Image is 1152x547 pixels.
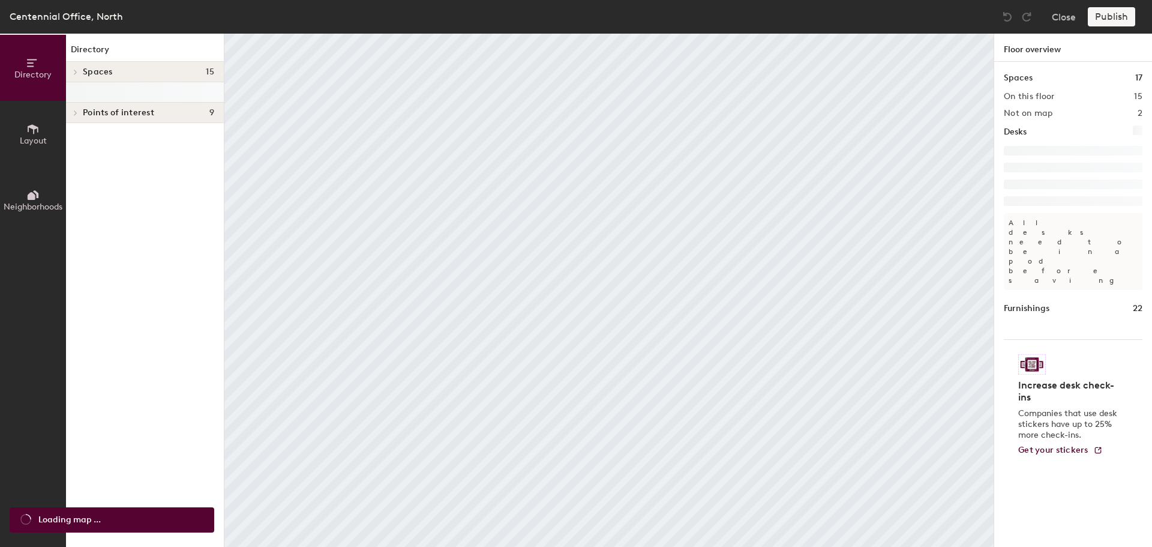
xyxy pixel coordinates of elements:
[1018,379,1121,403] h4: Increase desk check-ins
[1004,302,1049,315] h1: Furnishings
[38,513,101,527] span: Loading map ...
[1018,354,1046,375] img: Sticker logo
[1018,446,1103,456] a: Get your stickers
[1004,109,1052,118] h2: Not on map
[1135,71,1142,85] h1: 17
[20,136,47,146] span: Layout
[4,202,62,212] span: Neighborhoods
[1018,445,1088,455] span: Get your stickers
[14,70,52,80] span: Directory
[1001,11,1013,23] img: Undo
[224,34,994,547] canvas: Map
[10,9,123,24] div: Centennial Office, North
[209,108,214,118] span: 9
[1138,109,1142,118] h2: 2
[1004,213,1142,290] p: All desks need to be in a pod before saving
[1018,408,1121,441] p: Companies that use desk stickers have up to 25% more check-ins.
[1021,11,1033,23] img: Redo
[1004,125,1027,139] h1: Desks
[1134,92,1142,101] h2: 15
[83,67,113,77] span: Spaces
[83,108,154,118] span: Points of interest
[1004,71,1033,85] h1: Spaces
[66,43,224,62] h1: Directory
[206,67,214,77] span: 15
[1133,302,1142,315] h1: 22
[994,34,1152,62] h1: Floor overview
[1052,7,1076,26] button: Close
[1004,92,1055,101] h2: On this floor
